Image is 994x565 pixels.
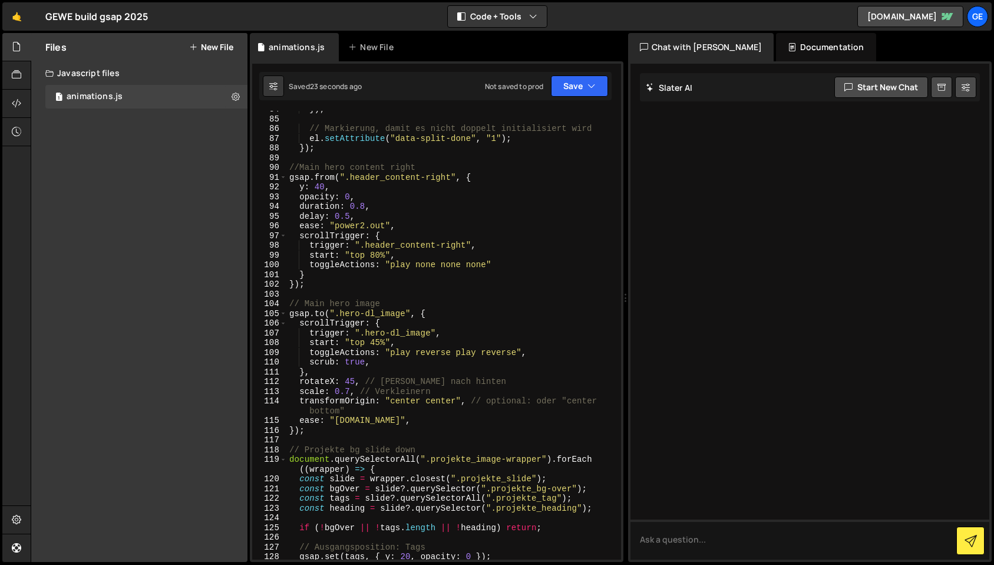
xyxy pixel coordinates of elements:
[252,338,287,348] div: 108
[45,85,247,109] div: 16828/45989.js
[252,543,287,553] div: 127
[252,329,287,339] div: 107
[252,163,287,173] div: 90
[252,435,287,445] div: 117
[252,143,287,153] div: 88
[252,523,287,533] div: 125
[252,484,287,494] div: 121
[45,9,148,24] div: GEWE build gsap 2025
[19,31,28,40] img: website_grey.svg
[252,494,287,504] div: 122
[252,416,287,426] div: 115
[33,19,58,28] div: v 4.0.25
[252,445,287,455] div: 118
[252,192,287,202] div: 93
[252,221,287,231] div: 96
[252,377,287,387] div: 112
[252,114,287,124] div: 85
[48,74,57,84] img: tab_domain_overview_orange.svg
[252,212,287,222] div: 95
[252,348,287,358] div: 109
[252,182,287,192] div: 92
[128,75,203,83] div: Keywords nach Traffic
[348,41,398,53] div: New File
[551,75,608,97] button: Save
[252,202,287,212] div: 94
[776,33,876,61] div: Documentation
[857,6,963,27] a: [DOMAIN_NAME]
[252,552,287,562] div: 128
[252,251,287,261] div: 99
[31,61,247,85] div: Javascript files
[252,173,287,183] div: 91
[252,318,287,329] div: 106
[289,81,362,91] div: Saved
[252,387,287,397] div: 113
[252,260,287,270] div: 100
[67,91,123,102] div: animations.js
[252,290,287,300] div: 103
[252,357,287,367] div: 110
[269,41,325,53] div: animations.js
[45,41,67,54] h2: Files
[252,513,287,523] div: 124
[252,231,287,241] div: 97
[115,74,124,84] img: tab_keywords_by_traffic_grey.svg
[61,75,87,83] div: Domain
[448,6,547,27] button: Code + Tools
[252,474,287,484] div: 120
[252,299,287,309] div: 104
[252,426,287,436] div: 116
[252,270,287,280] div: 101
[2,2,31,31] a: 🤙
[252,280,287,290] div: 102
[19,19,28,28] img: logo_orange.svg
[252,367,287,377] div: 111
[252,504,287,514] div: 123
[252,396,287,416] div: 114
[485,81,544,91] div: Not saved to prod
[834,77,928,98] button: Start new chat
[31,31,195,40] div: Domain: [PERSON_NAME][DOMAIN_NAME]
[310,81,362,91] div: 23 seconds ago
[252,153,287,163] div: 89
[55,93,62,103] span: 1
[252,455,287,474] div: 119
[252,309,287,319] div: 105
[252,533,287,543] div: 126
[252,124,287,134] div: 86
[967,6,988,27] a: GE
[252,241,287,251] div: 98
[646,82,693,93] h2: Slater AI
[189,42,233,52] button: New File
[252,134,287,144] div: 87
[628,33,774,61] div: Chat with [PERSON_NAME]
